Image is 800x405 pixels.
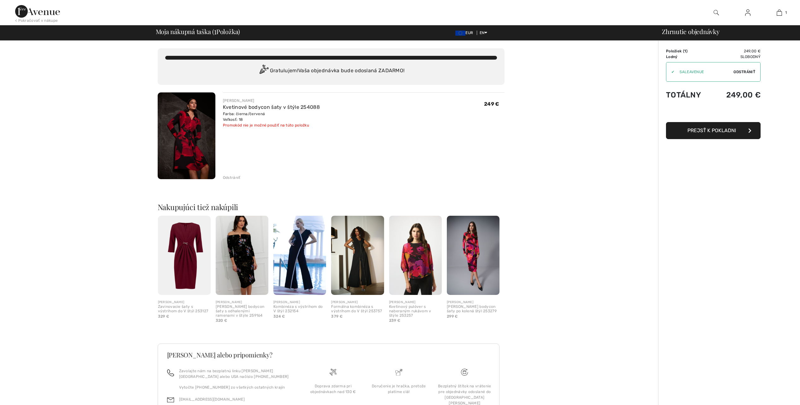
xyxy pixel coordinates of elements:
div: [PERSON_NAME] [216,300,268,305]
img: Congratulation2.svg [257,65,270,77]
a: číslo [PHONE_NUMBER] [244,374,289,379]
span: 1 [214,27,216,35]
span: Odstrániť [733,69,755,75]
font: Moja nákupná taška ( [156,27,214,36]
div: Doprava zdarma pri objednávkach nad 130 € [305,383,361,395]
div: Zhrnutie objednávky [654,28,796,35]
a: Sign In [740,9,756,17]
td: Lodný [666,54,714,60]
span: 324 € [273,314,285,319]
td: ) [666,48,714,54]
font: Farba: čierna/červená Veľkosť: 18 [223,112,265,122]
span: 299 € [447,314,458,319]
input: Promo code [674,62,733,81]
span: 239 € [389,318,400,323]
div: Kombinéza s výstrihom do V štýl 232154 [273,305,326,314]
span: 329 € [158,314,169,319]
font: Položiek ( [666,49,686,53]
button: Prejsť k pokladni [666,122,761,139]
div: < Pokračovať v nákupe [15,18,58,23]
a: [EMAIL_ADDRESS][DOMAIN_NAME] [179,397,245,402]
td: 249,00 € [714,48,761,54]
a: 1 [764,9,795,16]
img: Doprava zdarma pri objednávkach nad &#8364; 130 [330,369,336,376]
td: Slobodný [714,54,761,60]
h2: Nakupujúci tiež nakúpili [158,203,505,211]
div: [PERSON_NAME] [158,300,211,305]
div: ✔ [666,69,674,75]
div: [PERSON_NAME] [447,300,499,305]
img: Kvetinové bodycon šaty s odhalenými ramenami v štýle 259164 [216,216,268,295]
img: Doručenie je hračka, pretože platíme clá! [395,369,402,376]
div: Kvetinový pulóver s naberaným rukávom v štýle 253257 [389,305,442,318]
img: Zavinovacie šaty s výstrihom do V štýl 253127 [158,216,211,295]
span: 1 [684,49,686,53]
img: zavolať [167,369,174,376]
img: 1ère Avenue [15,5,60,18]
img: Euro [455,31,465,36]
td: 249,00 € [714,84,761,106]
div: [PERSON_NAME] [223,98,320,103]
font: Položka) [216,27,240,36]
span: EUR [455,31,476,35]
span: 249 € [484,101,499,107]
div: Zavinovacie šaty s výstrihom do V štýl 253127 [158,305,211,314]
div: [PERSON_NAME] [389,300,442,305]
div: Promokód nie je možné použiť na túto položku [223,122,320,128]
td: Totálny [666,84,714,106]
font: Zavolajte nám na bezplatnú linku [PERSON_NAME][GEOGRAPHIC_DATA] alebo USA na [179,369,289,379]
p: Vytočte [PHONE_NUMBER] zo všetkých ostatných krajín [179,384,293,390]
img: Vyhľadávanie na webovej stránke [714,9,719,16]
span: 379 € [331,314,342,319]
img: Kvetinový pulóver s naberaným rukávom v štýle 253257 [389,216,442,295]
img: E-mail [167,396,174,403]
img: Kombinéza s výstrihom do V štýl 232154 [273,216,326,295]
iframe: PayPal [666,106,761,120]
span: Prejsť k pokladni [687,127,736,133]
img: Moja taška [777,9,782,16]
div: Doručenie je hračka, pretože platíme clá! [371,383,427,395]
span: 320 € [216,318,227,323]
a: Kvetinové bodycon šaty v štýle 254088 [223,104,320,110]
div: [PERSON_NAME] bodycon šaty po kolená štýl 253279 [447,305,499,314]
div: Odstrániť [223,175,241,180]
font: EN [480,31,485,35]
div: Formálna kombinéza s výstrihom do V štýl 253757 [331,305,384,314]
img: Doprava zdarma pri objednávkach nad &#8364; 130 [461,369,468,376]
img: Kvetinové bodycon šaty v štýle 254088 [158,92,215,179]
font: Gratulujem! Vaša objednávka bude odoslaná ZADARMO! [270,67,405,73]
span: 1 [785,10,787,15]
div: [PERSON_NAME] bodycon šaty s odhalenými ramenami v štýle 259164 [216,305,268,318]
img: Formálna kombinéza s výstrihom do V štýl 253757 [331,216,384,295]
img: Moje informácie [745,9,750,16]
img: Kvetinové bodycon šaty po kolená štýl 253279 [447,216,499,295]
h3: [PERSON_NAME] alebo pripomienky? [167,352,490,358]
div: [PERSON_NAME] [331,300,384,305]
div: [PERSON_NAME] [273,300,326,305]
